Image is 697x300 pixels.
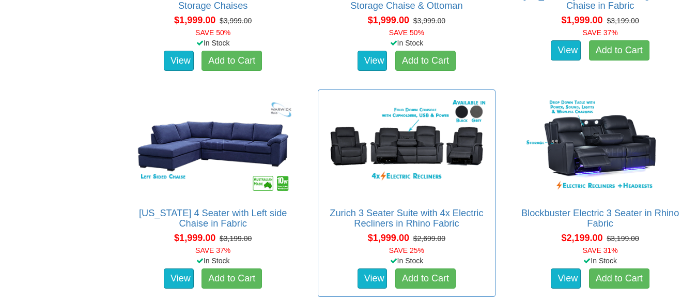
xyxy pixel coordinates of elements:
a: Add to Cart [589,268,649,289]
a: View [358,51,388,71]
a: Zurich 3 Seater Suite with 4x Electric Recliners in Rhino Fabric [330,208,483,229]
a: View [164,51,194,71]
a: View [551,40,581,61]
a: Add to Cart [395,51,456,71]
font: SAVE 37% [583,28,618,37]
font: SAVE 37% [195,246,230,254]
div: In Stock [316,256,498,266]
font: SAVE 31% [583,246,618,254]
a: Add to Cart [395,268,456,289]
del: $2,699.00 [413,234,445,243]
div: In Stock [122,256,304,266]
font: SAVE 25% [389,246,424,254]
a: Add to Cart [589,40,649,61]
font: SAVE 50% [195,28,230,37]
span: $1,999.00 [562,15,603,25]
a: View [164,268,194,289]
span: $1,999.00 [174,233,215,243]
img: Arizona 4 Seater with Left side Chaise in Fabric [130,95,297,198]
span: $2,199.00 [562,233,603,243]
a: View [551,268,581,289]
a: [US_STATE] 4 Seater with Left side Chaise in Fabric [139,208,287,229]
del: $3,999.00 [413,17,445,25]
a: View [358,268,388,289]
del: $3,199.00 [607,17,639,25]
div: In Stock [316,38,498,48]
a: Add to Cart [202,51,262,71]
img: Blockbuster Electric 3 Seater in Rhino Fabric [517,95,684,198]
span: $1,999.00 [368,15,409,25]
span: $1,999.00 [174,15,215,25]
del: $3,199.00 [220,234,252,243]
a: Add to Cart [202,268,262,289]
del: $3,199.00 [607,234,639,243]
a: Blockbuster Electric 3 Seater in Rhino Fabric [521,208,679,229]
del: $3,999.00 [220,17,252,25]
div: In Stock [122,38,304,48]
div: In Stock [509,256,691,266]
font: SAVE 50% [389,28,424,37]
img: Zurich 3 Seater Suite with 4x Electric Recliners in Rhino Fabric [323,95,490,198]
span: $1,999.00 [368,233,409,243]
